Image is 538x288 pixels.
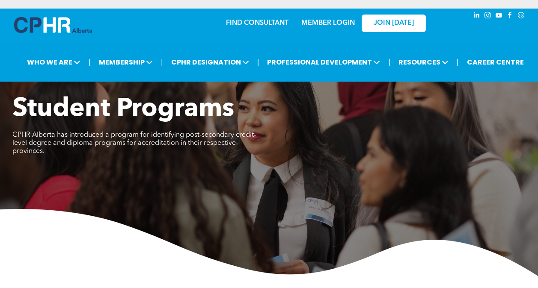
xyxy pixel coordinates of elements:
[494,11,504,22] a: youtube
[226,20,288,26] a: FIND CONSULTANT
[464,54,526,70] a: CAREER CENTRE
[388,53,390,71] li: |
[362,15,426,32] a: JOIN [DATE]
[12,132,256,155] span: CPHR Alberta has introduced a program for identifying post-secondary credit-level degree and dipl...
[257,53,259,71] li: |
[161,53,163,71] li: |
[472,11,482,22] a: linkedin
[517,11,526,22] a: Social network
[89,53,91,71] li: |
[457,53,459,71] li: |
[396,54,451,70] span: RESOURCES
[301,20,355,26] a: MEMBER LOGIN
[483,11,493,22] a: instagram
[374,19,414,27] span: JOIN [DATE]
[14,17,92,33] img: A blue and white logo for cp alberta
[169,54,252,70] span: CPHR DESIGNATION
[505,11,515,22] a: facebook
[24,54,83,70] span: WHO WE ARE
[96,54,155,70] span: MEMBERSHIP
[12,97,234,122] span: Student Programs
[265,54,383,70] span: PROFESSIONAL DEVELOPMENT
